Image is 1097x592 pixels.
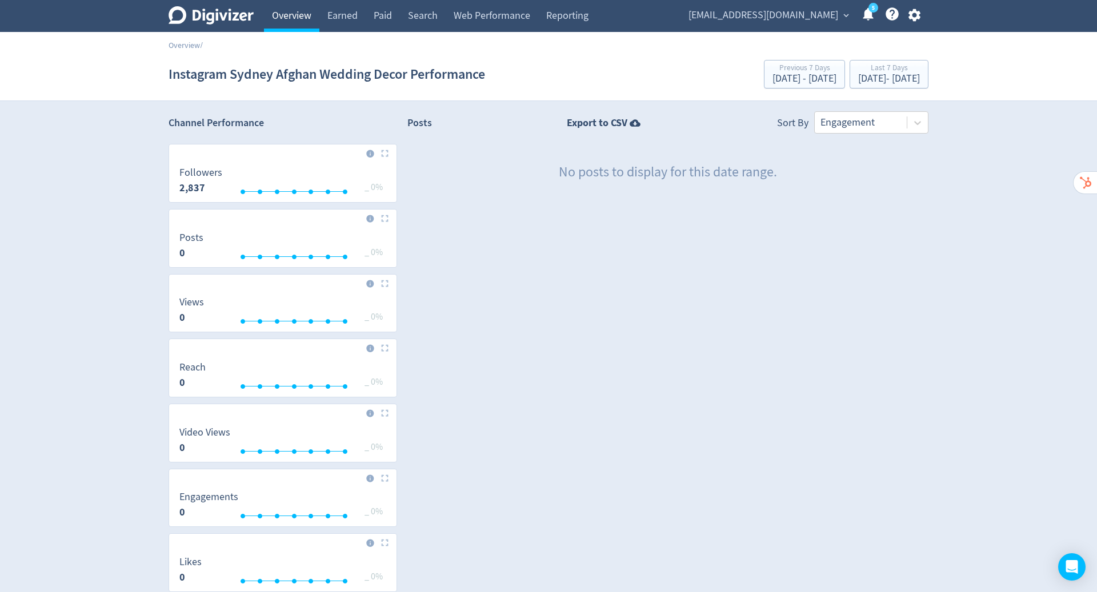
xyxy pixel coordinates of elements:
[169,56,485,92] h1: Instagram Sydney Afghan Wedding Decor Performance
[381,474,389,482] img: Placeholder
[365,376,383,388] span: _ 0%
[179,246,185,260] strong: 0
[841,10,851,21] span: expand_more
[381,280,389,287] img: Placeholder
[179,555,202,569] dt: Likes
[365,182,383,193] span: _ 0%
[365,506,383,517] span: _ 0%
[200,40,203,50] span: /
[381,409,389,417] img: Placeholder
[174,297,392,327] svg: Views 0
[567,116,627,130] strong: Export to CSV
[772,64,836,74] div: Previous 7 Days
[169,116,397,130] h2: Channel Performance
[850,60,928,88] button: Last 7 Days[DATE]- [DATE]
[777,116,808,134] div: Sort By
[764,60,845,88] button: Previous 7 Days[DATE] - [DATE]
[381,344,389,352] img: Placeholder
[179,181,205,195] strong: 2,837
[381,215,389,222] img: Placeholder
[179,376,185,389] strong: 0
[174,557,392,587] svg: Likes 0
[179,296,204,309] dt: Views
[179,311,185,324] strong: 0
[179,490,238,504] dt: Engagements
[179,441,185,454] strong: 0
[179,361,206,374] dt: Reach
[179,426,230,439] dt: Video Views
[365,571,383,582] span: _ 0%
[407,116,432,134] h2: Posts
[868,3,878,13] a: 5
[559,163,777,182] p: No posts to display for this date range.
[872,4,875,12] text: 5
[179,570,185,584] strong: 0
[169,40,200,50] a: Overview
[179,505,185,519] strong: 0
[174,427,392,457] svg: Video Views 0
[365,247,383,258] span: _ 0%
[179,231,203,244] dt: Posts
[688,6,838,25] span: [EMAIL_ADDRESS][DOMAIN_NAME]
[174,492,392,522] svg: Engagements 0
[684,6,852,25] button: [EMAIL_ADDRESS][DOMAIN_NAME]
[858,74,920,84] div: [DATE] - [DATE]
[365,441,383,453] span: _ 0%
[381,150,389,157] img: Placeholder
[174,167,392,198] svg: Followers 2,837
[365,311,383,323] span: _ 0%
[174,362,392,392] svg: Reach 0
[381,539,389,546] img: Placeholder
[174,232,392,263] svg: Posts 0
[772,74,836,84] div: [DATE] - [DATE]
[179,166,222,179] dt: Followers
[858,64,920,74] div: Last 7 Days
[1058,553,1086,581] div: Open Intercom Messenger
